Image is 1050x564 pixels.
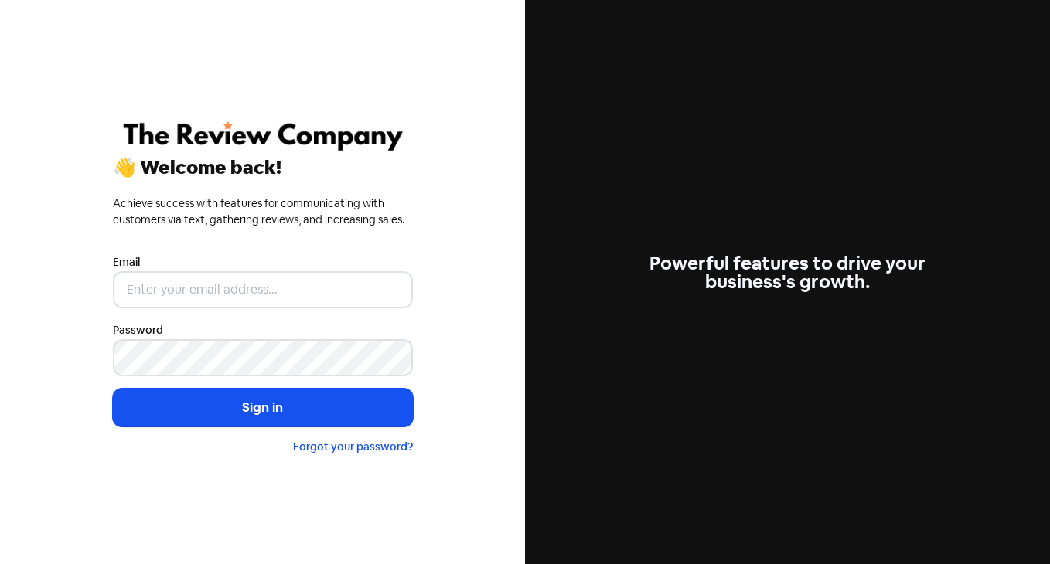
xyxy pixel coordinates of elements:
[113,158,413,177] div: 👋 Welcome back!
[113,254,140,270] label: Email
[113,389,413,427] button: Sign in
[113,195,413,228] div: Achieve success with features for communicating with customers via text, gathering reviews, and i...
[293,440,413,454] a: Forgot your password?
[113,271,413,308] input: Enter your email address...
[638,254,938,291] div: Powerful features to drive your business's growth.
[113,322,163,338] label: Password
